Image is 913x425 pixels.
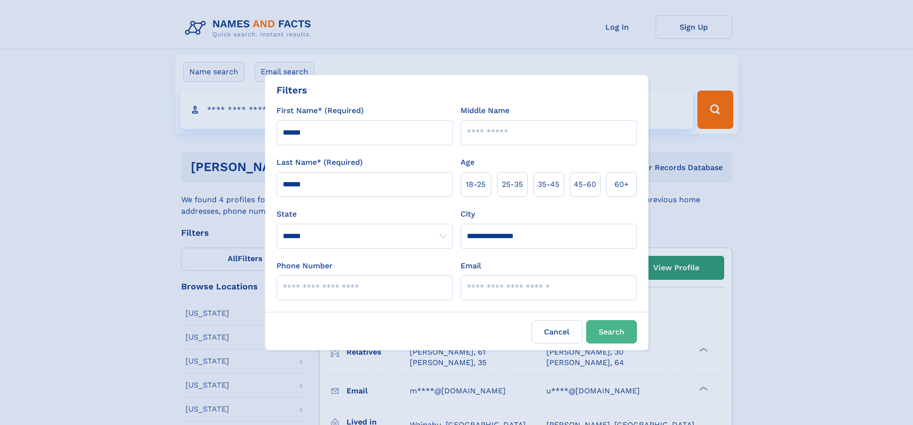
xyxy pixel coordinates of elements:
[538,179,559,190] span: 35‑45
[532,320,582,344] label: Cancel
[461,157,474,168] label: Age
[277,208,453,220] label: State
[502,179,523,190] span: 25‑35
[614,179,629,190] span: 60+
[461,260,481,272] label: Email
[277,157,363,168] label: Last Name* (Required)
[461,105,509,116] label: Middle Name
[277,83,307,97] div: Filters
[461,208,475,220] label: City
[277,105,364,116] label: First Name* (Required)
[574,179,596,190] span: 45‑60
[277,260,333,272] label: Phone Number
[466,179,485,190] span: 18‑25
[586,320,637,344] button: Search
